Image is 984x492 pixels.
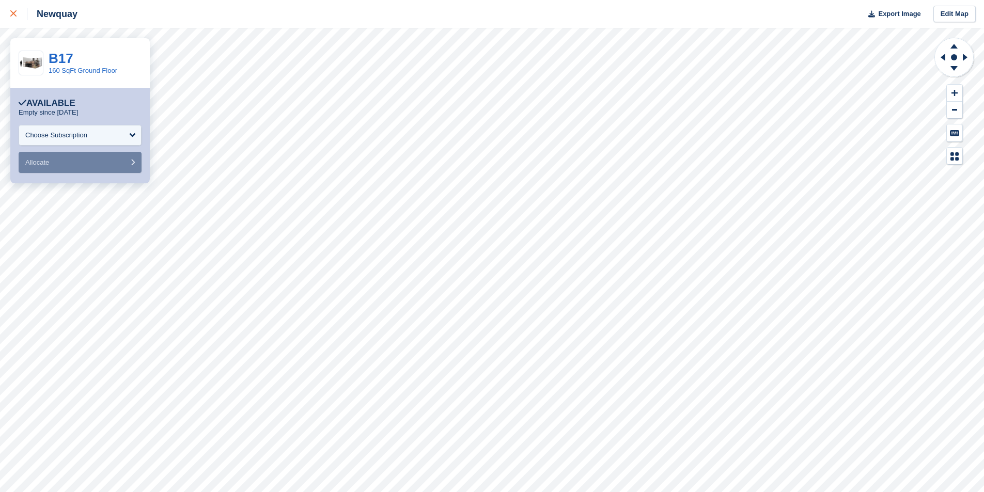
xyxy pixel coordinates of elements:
button: Zoom Out [947,102,962,119]
a: B17 [49,51,73,66]
p: Empty since [DATE] [19,108,78,117]
img: 150-sqft-unit.jpg [19,54,43,72]
button: Map Legend [947,148,962,165]
div: Available [19,98,75,108]
span: Export Image [878,9,920,19]
div: Newquay [27,8,77,20]
a: Edit Map [933,6,976,23]
button: Keyboard Shortcuts [947,124,962,141]
a: 160 SqFt Ground Floor [49,67,117,74]
div: Choose Subscription [25,130,87,140]
button: Allocate [19,152,142,173]
button: Export Image [862,6,921,23]
span: Allocate [25,158,49,166]
button: Zoom In [947,85,962,102]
